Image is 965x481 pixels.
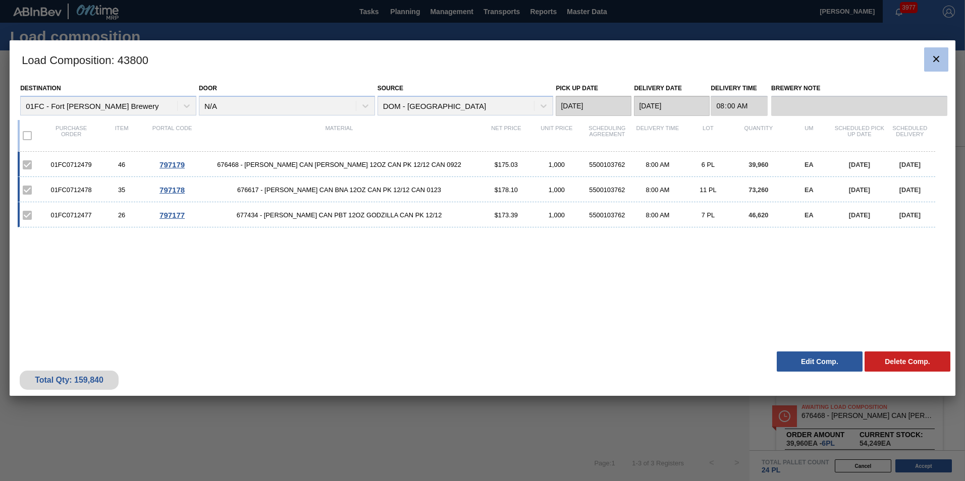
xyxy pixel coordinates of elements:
span: 46,620 [748,211,768,219]
div: $173.39 [481,211,531,219]
span: 677434 - CARR CAN PBT 12OZ GODZILLA CAN PK 12/12 [197,211,481,219]
div: Item [96,125,147,146]
div: Material [197,125,481,146]
span: EA [805,186,814,194]
div: 01FC0712478 [46,186,96,194]
div: 01FC0712479 [46,161,96,168]
label: Delivery Date [634,85,681,92]
div: 46 [96,161,147,168]
div: Unit Price [531,125,582,146]
label: Delivery Time [711,81,768,96]
div: $175.03 [481,161,531,168]
div: 35 [96,186,147,194]
div: 6 PL [683,161,733,168]
div: $178.10 [481,186,531,194]
div: 5500103762 [582,161,632,168]
span: [DATE] [849,161,870,168]
div: 7 PL [683,211,733,219]
button: Edit Comp. [777,351,863,372]
div: 1,000 [531,186,582,194]
div: Go to Order [147,160,197,169]
div: 26 [96,211,147,219]
label: Door [199,85,217,92]
button: Delete Comp. [865,351,950,372]
span: EA [805,211,814,219]
span: 797179 [159,160,185,169]
div: Net Price [481,125,531,146]
span: 797177 [159,211,185,219]
input: mm/dd/yyyy [634,96,710,116]
div: Lot [683,125,733,146]
div: Quantity [733,125,784,146]
div: Portal code [147,125,197,146]
div: UM [784,125,834,146]
span: 676468 - CARR CAN BUD 12OZ CAN PK 12/12 CAN 0922 [197,161,481,168]
div: Scheduling Agreement [582,125,632,146]
div: 01FC0712477 [46,211,96,219]
div: Go to Order [147,211,197,219]
span: 39,960 [748,161,768,168]
div: 5500103762 [582,186,632,194]
span: 676617 - CARR CAN BNA 12OZ CAN PK 12/12 CAN 0123 [197,186,481,194]
div: 8:00 AM [632,211,683,219]
label: Brewery Note [771,81,947,96]
div: 1,000 [531,211,582,219]
span: [DATE] [849,211,870,219]
label: Pick up Date [556,85,598,92]
div: Purchase order [46,125,96,146]
input: mm/dd/yyyy [556,96,631,116]
span: EA [805,161,814,168]
span: [DATE] [849,186,870,194]
div: Go to Order [147,186,197,194]
div: Total Qty: 159,840 [27,376,111,385]
div: Delivery Time [632,125,683,146]
h3: Load Composition : 43800 [10,40,955,79]
label: Destination [20,85,61,92]
span: [DATE] [899,186,921,194]
div: 1,000 [531,161,582,168]
div: 8:00 AM [632,161,683,168]
div: 5500103762 [582,211,632,219]
span: [DATE] [899,211,921,219]
div: Scheduled Delivery [885,125,935,146]
div: 8:00 AM [632,186,683,194]
div: Scheduled Pick up Date [834,125,885,146]
span: 73,260 [748,186,768,194]
div: 11 PL [683,186,733,194]
label: Source [378,85,403,92]
span: 797178 [159,186,185,194]
span: [DATE] [899,161,921,168]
